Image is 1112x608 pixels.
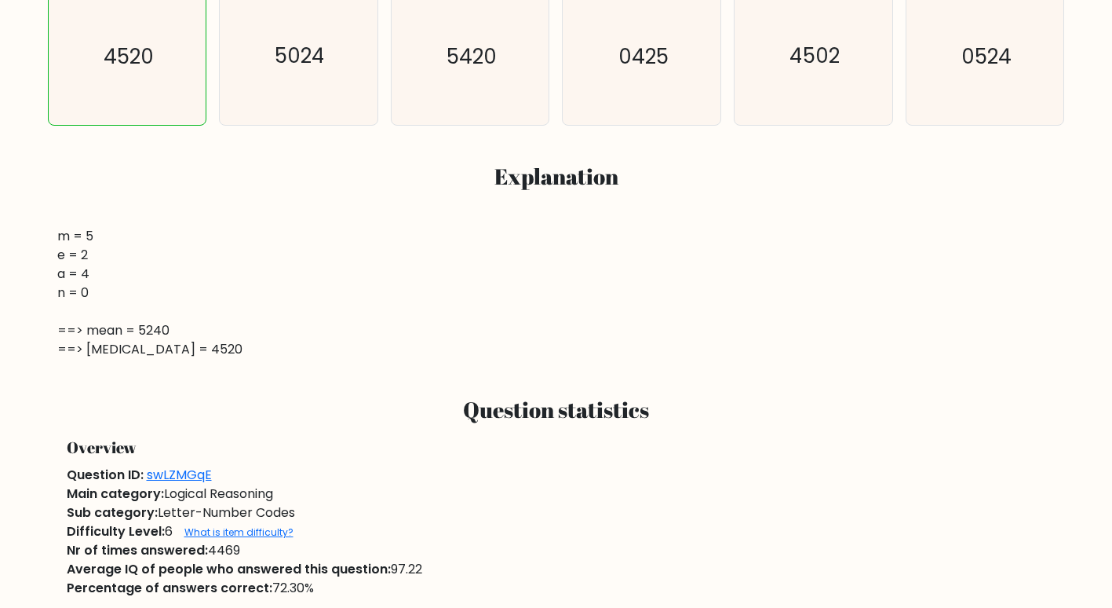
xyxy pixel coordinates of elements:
span: Difficulty Level: [67,522,165,540]
text: 0524 [961,42,1012,71]
span: Question ID: [67,466,144,484]
div: Letter-Number Codes [57,504,1055,522]
span: Nr of times answered: [67,541,208,559]
div: 97.22 [57,560,1055,579]
text: 5024 [275,42,325,71]
a: swLZMGqE [147,466,212,484]
span: Overview [67,437,137,458]
span: Sub category: [67,504,158,522]
span: Main category: [67,485,164,503]
text: 0425 [618,42,669,71]
div: 4469 [57,541,1055,560]
div: Logical Reasoning [57,485,1055,504]
div: 72.30% [57,579,1055,598]
text: 5420 [447,42,497,71]
a: What is item difficulty? [184,526,293,539]
span: Average IQ of people who answered this question: [67,560,391,578]
span: Percentage of answers correct: [67,579,272,597]
h3: Explanation [57,163,1055,190]
h3: Question statistics [67,397,1046,423]
div: 6 [57,522,1055,541]
text: 4520 [104,42,154,71]
text: 4502 [789,42,840,71]
div: m = 5 e = 2 a = 4 n = 0 ==> mean = 5240 ==> [MEDICAL_DATA] = 4520 [57,227,1055,359]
